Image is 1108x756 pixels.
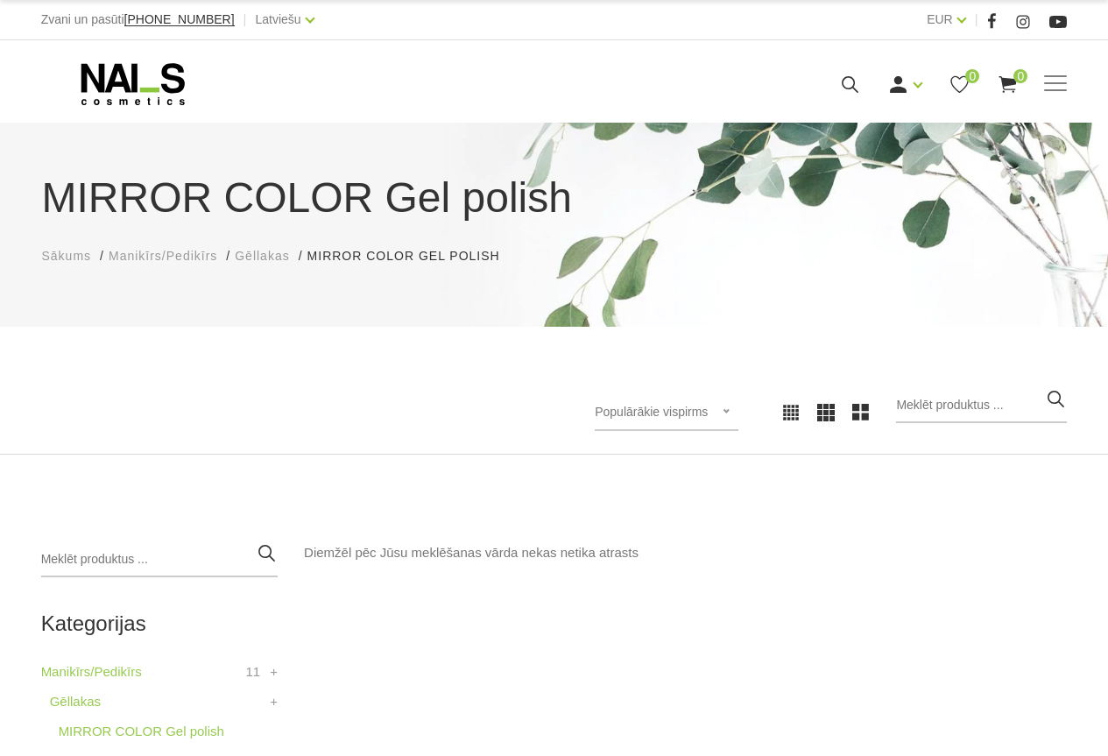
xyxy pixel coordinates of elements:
[235,247,289,265] a: Gēllakas
[235,249,289,263] span: Gēllakas
[896,388,1067,423] input: Meklēt produktus ...
[109,249,217,263] span: Manikīrs/Pedikīrs
[256,9,301,30] a: Latviešu
[124,13,235,26] a: [PHONE_NUMBER]
[270,691,278,712] a: +
[1013,69,1027,83] span: 0
[270,661,278,682] a: +
[997,74,1019,95] a: 0
[927,9,953,30] a: EUR
[124,12,235,26] span: [PHONE_NUMBER]
[41,661,142,682] a: Manikīrs/Pedikīrs
[42,247,92,265] a: Sākums
[109,247,217,265] a: Manikīrs/Pedikīrs
[41,542,278,577] input: Meklēt produktus ...
[42,166,1067,230] h1: MIRROR COLOR Gel polish
[949,74,970,95] a: 0
[42,249,92,263] span: Sākums
[965,69,979,83] span: 0
[59,721,224,742] a: MIRROR COLOR Gel polish
[50,691,101,712] a: Gēllakas
[41,612,278,635] h2: Kategorijas
[595,405,708,419] span: Populārākie vispirms
[304,542,1067,563] div: Diemžēl pēc Jūsu meklēšanas vārda nekas netika atrasts
[975,9,978,31] span: |
[41,9,235,31] div: Zvani un pasūti
[245,661,260,682] span: 11
[307,247,518,265] li: MIRROR COLOR Gel polish
[243,9,247,31] span: |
